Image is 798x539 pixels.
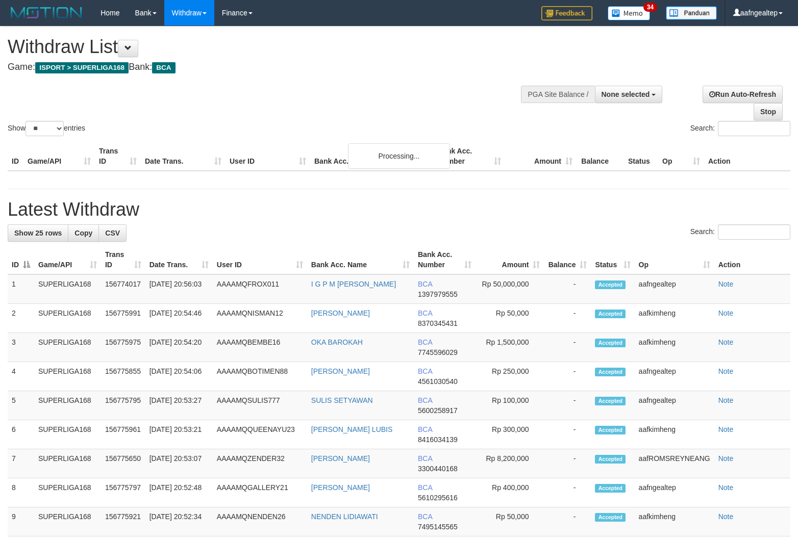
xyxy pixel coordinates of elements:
[544,420,591,449] td: -
[34,507,101,536] td: SUPERLIGA168
[476,449,544,478] td: Rp 8,200,000
[635,478,714,507] td: aafngealtep
[145,449,213,478] td: [DATE] 20:53:07
[34,274,101,304] td: SUPERLIGA168
[101,507,145,536] td: 156775921
[718,396,734,404] a: Note
[476,391,544,420] td: Rp 100,000
[14,229,62,237] span: Show 25 rows
[595,280,626,289] span: Accepted
[101,304,145,333] td: 156775991
[145,478,213,507] td: [DATE] 20:52:48
[8,362,34,391] td: 4
[418,523,458,531] span: Copy 7495145565 to clipboard
[311,338,363,346] a: OKA BAROKAH
[544,507,591,536] td: -
[544,333,591,362] td: -
[418,406,458,415] span: Copy 5600258917 to clipboard
[8,449,34,478] td: 7
[754,103,783,120] a: Stop
[311,309,370,317] a: [PERSON_NAME]
[418,494,458,502] span: Copy 5610295616 to clipboard
[476,478,544,507] td: Rp 400,000
[418,290,458,298] span: Copy 1397979555 to clipboard
[714,245,790,274] th: Action
[544,391,591,420] td: -
[311,454,370,463] a: [PERSON_NAME]
[307,245,414,274] th: Bank Acc. Name: activate to sort column ascending
[595,455,626,464] span: Accepted
[8,121,85,136] label: Show entries
[34,391,101,420] td: SUPERLIGA168
[8,199,790,220] h1: Latest Withdraw
[8,37,522,57] h1: Withdraw List
[718,224,790,240] input: Search:
[34,478,101,507] td: SUPERLIGA168
[718,425,734,433] a: Note
[95,142,141,171] th: Trans ID
[544,274,591,304] td: -
[213,449,307,478] td: AAAAMQZENDER32
[26,121,64,136] select: Showentries
[577,142,624,171] th: Balance
[635,420,714,449] td: aafkimheng
[718,512,734,521] a: Note
[105,229,120,237] span: CSV
[624,142,658,171] th: Status
[98,224,127,242] a: CSV
[35,62,129,73] span: ISPORT > SUPERLIGA168
[8,333,34,362] td: 3
[311,396,373,404] a: SULIS SETYAWAN
[591,245,634,274] th: Status: activate to sort column ascending
[213,333,307,362] td: AAAAMQBEMBE16
[34,449,101,478] td: SUPERLIGA168
[34,420,101,449] td: SUPERLIGA168
[476,333,544,362] td: Rp 1,500,000
[145,274,213,304] td: [DATE] 20:56:03
[414,245,476,274] th: Bank Acc. Number: activate to sort column ascending
[311,280,396,288] a: I G P M [PERSON_NAME]
[418,454,432,463] span: BCA
[145,391,213,420] td: [DATE] 20:53:27
[311,483,370,492] a: [PERSON_NAME]
[718,483,734,492] a: Note
[666,6,717,20] img: panduan.png
[544,449,591,478] td: -
[476,274,544,304] td: Rp 50,000,000
[635,507,714,536] td: aafkimheng
[34,245,101,274] th: Game/API: activate to sort column ascending
[213,245,307,274] th: User ID: activate to sort column ascending
[101,391,145,420] td: 156775795
[418,367,432,375] span: BCA
[718,280,734,288] a: Note
[418,425,432,433] span: BCA
[595,339,626,347] span: Accepted
[8,391,34,420] td: 5
[311,425,393,433] a: [PERSON_NAME] LUBIS
[718,338,734,346] a: Note
[476,420,544,449] td: Rp 300,000
[718,309,734,317] a: Note
[152,62,175,73] span: BCA
[703,86,783,103] a: Run Auto-Refresh
[595,484,626,493] span: Accepted
[348,143,450,169] div: Processing...
[8,142,23,171] th: ID
[311,367,370,375] a: [PERSON_NAME]
[141,142,226,171] th: Date Trans.
[418,309,432,317] span: BCA
[418,465,458,473] span: Copy 3300440168 to clipboard
[145,362,213,391] td: [DATE] 20:54:06
[690,121,790,136] label: Search:
[101,362,145,391] td: 156775855
[418,435,458,444] span: Copy 8416034139 to clipboard
[476,362,544,391] td: Rp 250,000
[544,245,591,274] th: Balance: activate to sort column ascending
[213,478,307,507] td: AAAAMQGALLERY21
[8,420,34,449] td: 6
[544,362,591,391] td: -
[213,274,307,304] td: AAAAMQFROX011
[213,507,307,536] td: AAAAMQNENDEN26
[690,224,790,240] label: Search:
[8,478,34,507] td: 8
